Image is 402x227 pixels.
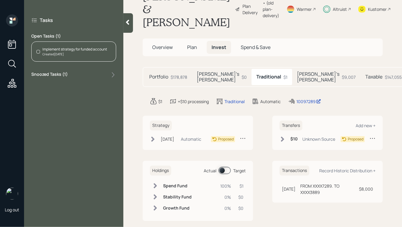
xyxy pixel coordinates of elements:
[40,17,53,23] label: Tasks
[260,98,281,105] div: Automatic
[149,74,168,80] h5: Portfolio
[342,74,356,80] div: $9,007
[220,205,231,211] div: 0%
[197,71,239,83] h5: [PERSON_NAME]'s [PERSON_NAME]
[385,74,402,80] div: $147,055
[163,195,192,200] h6: Stability Fund
[31,71,68,78] label: Snoozed Tasks ( 1 )
[290,137,298,142] h6: $10
[220,194,231,200] div: 0%
[212,44,226,51] span: Invest
[163,183,192,189] h6: Spend Fund
[319,168,376,173] div: Record Historic Distribution +
[282,186,295,192] div: [DATE]
[31,33,116,39] label: Open Tasks ( 1 )
[280,121,302,130] h6: Transfers
[181,136,201,142] div: Automatic
[300,183,354,195] div: FROM XXXX7289. TO XXXX3889
[280,166,309,176] h6: Transactions
[152,44,173,51] span: Overview
[6,188,18,200] img: hunter_neumayer.jpg
[204,167,216,174] div: Actual
[150,166,171,176] h6: Holdings
[256,74,281,80] h5: Traditional
[296,98,321,105] div: 10097289
[365,74,382,80] h5: Taxable
[42,47,107,52] div: Implement strategy for funded account
[233,167,246,174] div: Target
[348,137,363,142] div: Proposed
[224,98,245,105] div: Traditional
[368,6,387,12] div: Kustomer
[242,74,247,80] div: $0
[243,3,260,16] div: Plan Delivery
[218,137,234,142] div: Proposed
[238,183,243,189] div: $1
[163,206,192,211] h6: Growth Fund
[283,74,287,80] div: $1
[356,123,376,128] div: Add new +
[238,205,243,211] div: $0
[178,98,209,105] div: +$10 processing
[297,71,339,83] h5: [PERSON_NAME]'s [PERSON_NAME]
[297,6,312,12] div: Warmer
[241,44,271,51] span: Spend & Save
[187,44,197,51] span: Plan
[150,121,172,130] h6: Strategy
[158,98,162,105] div: $1
[42,52,107,57] div: Created [DATE]
[302,136,335,142] div: Unknown Source
[359,186,373,192] div: $8,000
[220,183,231,189] div: 100%
[171,74,187,80] div: $178,878
[333,6,347,12] div: Altruist
[161,136,174,142] div: [DATE]
[5,207,19,213] div: Log out
[238,194,243,200] div: $0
